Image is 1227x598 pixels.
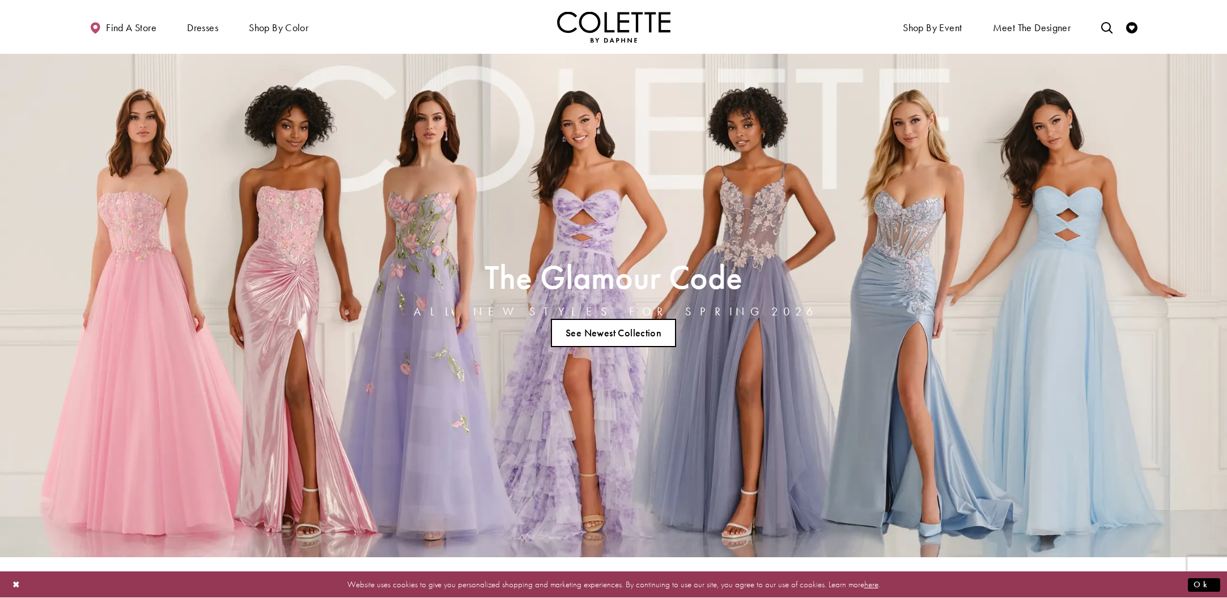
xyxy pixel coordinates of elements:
[903,22,962,33] span: Shop By Event
[82,577,1145,592] p: Website uses cookies to give you personalized shopping and marketing experiences. By continuing t...
[187,22,218,33] span: Dresses
[557,11,670,42] img: Colette by Daphne
[864,579,878,590] a: here
[410,314,817,352] ul: Slider Links
[1123,11,1140,42] a: Check Wishlist
[990,11,1074,42] a: Meet the designer
[557,11,670,42] a: Visit Home Page
[414,262,814,293] h2: The Glamour Code
[900,11,965,42] span: Shop By Event
[106,22,156,33] span: Find a store
[1098,11,1115,42] a: Toggle search
[246,11,311,42] span: Shop by color
[993,22,1071,33] span: Meet the designer
[7,575,26,595] button: Close Dialog
[1188,578,1220,592] button: Submit Dialog
[551,319,677,347] a: See Newest Collection The Glamour Code ALL NEW STYLES FOR SPRING 2026
[87,11,159,42] a: Find a store
[414,305,814,318] h4: ALL NEW STYLES FOR SPRING 2026
[184,11,221,42] span: Dresses
[249,22,308,33] span: Shop by color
